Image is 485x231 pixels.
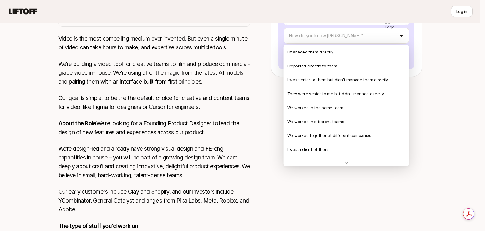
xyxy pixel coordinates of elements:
[287,49,333,55] p: I managed them directly
[287,132,371,139] p: We worked together at different companies
[287,104,343,111] p: We worked in the same team
[287,63,337,69] p: I reported directly to them
[385,19,395,30] img: Open Undetectable AI
[385,7,390,19] img: Logo
[287,118,344,125] p: We worked in different teams
[287,77,388,83] p: I was senior to them but didn't manage them directly
[287,146,330,153] p: I was a client of theirs
[287,91,384,97] p: They were senior to me but didn't manage directly
[385,7,397,19] span: Close The Button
